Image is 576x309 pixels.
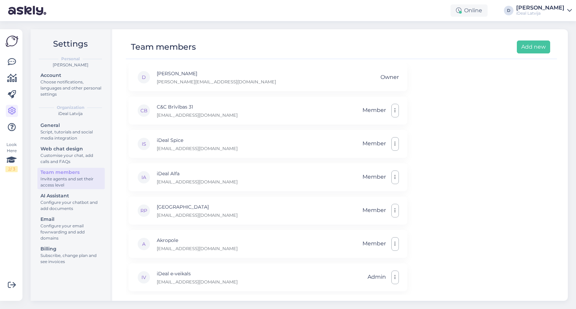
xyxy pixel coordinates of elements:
[40,199,102,212] div: Configure your chatbot and add documents
[57,104,84,111] b: Organization
[157,70,276,77] p: [PERSON_NAME]
[61,56,80,62] b: Personal
[36,62,105,68] div: [PERSON_NAME]
[40,169,102,176] div: Team members
[368,271,386,284] span: Admin
[40,223,102,241] div: Configure your email fowrwarding and add domains
[362,137,386,151] span: Member
[36,111,105,117] div: iDeal Latvija
[37,121,105,142] a: GeneralScript, tutorials and social media integration
[40,216,102,223] div: Email
[137,237,151,251] div: A
[157,170,238,177] p: iDeal Alfa
[362,237,386,251] span: Member
[137,104,151,117] div: CB
[516,11,564,16] div: iDeal Latvija
[37,191,105,213] a: AI AssistantConfigure your chatbot and add documents
[157,145,238,151] p: [EMAIL_ADDRESS][DOMAIN_NAME]
[157,212,238,218] p: [EMAIL_ADDRESS][DOMAIN_NAME]
[5,142,18,172] div: Look Here
[137,271,151,284] div: IV
[40,79,102,97] div: Choose notifications, languages and other personal settings
[157,245,238,251] p: [EMAIL_ADDRESS][DOMAIN_NAME]
[37,244,105,266] a: BillingSubscribe, change plan and see invoices
[137,204,151,217] div: RP
[157,270,238,277] p: iDeal e-veikals
[40,245,102,253] div: Billing
[380,71,399,84] span: Owner
[40,129,102,141] div: Script, tutorials and social media integration
[157,103,238,111] p: C&C Brīvības 31
[40,122,102,129] div: General
[157,237,238,244] p: Akropole
[37,144,105,166] a: Web chat designCustomise your chat, add calls and FAQs
[37,71,105,98] a: AccountChoose notifications, languages and other personal settings
[157,112,238,118] p: [EMAIL_ADDRESS][DOMAIN_NAME]
[516,5,572,16] a: [PERSON_NAME]iDeal Latvija
[157,179,238,185] p: [EMAIL_ADDRESS][DOMAIN_NAME]
[157,136,238,144] p: iDeal Spice
[40,192,102,199] div: AI Assistant
[362,170,386,184] span: Member
[137,137,151,151] div: IS
[451,4,488,17] div: Online
[362,204,386,217] span: Member
[37,215,105,242] a: EmailConfigure your email fowrwarding and add domains
[40,176,102,188] div: Invite agents and set their access level
[40,253,102,265] div: Subscribe, change plan and see invoices
[157,79,276,85] p: [PERSON_NAME][EMAIL_ADDRESS][DOMAIN_NAME]
[362,104,386,117] span: Member
[5,35,18,48] img: Askly Logo
[517,40,550,53] button: Add new
[36,37,105,50] h2: Settings
[5,166,18,172] div: 2 / 3
[40,152,102,165] div: Customise your chat, add calls and FAQs
[131,40,196,53] div: Team members
[157,279,238,285] p: [EMAIL_ADDRESS][DOMAIN_NAME]
[40,145,102,152] div: Web chat design
[40,72,102,79] div: Account
[137,70,151,84] div: D
[157,203,238,211] p: [GEOGRAPHIC_DATA]
[504,6,513,15] div: D
[516,5,564,11] div: [PERSON_NAME]
[137,170,151,184] div: IA
[37,168,105,189] a: Team membersInvite agents and set their access level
